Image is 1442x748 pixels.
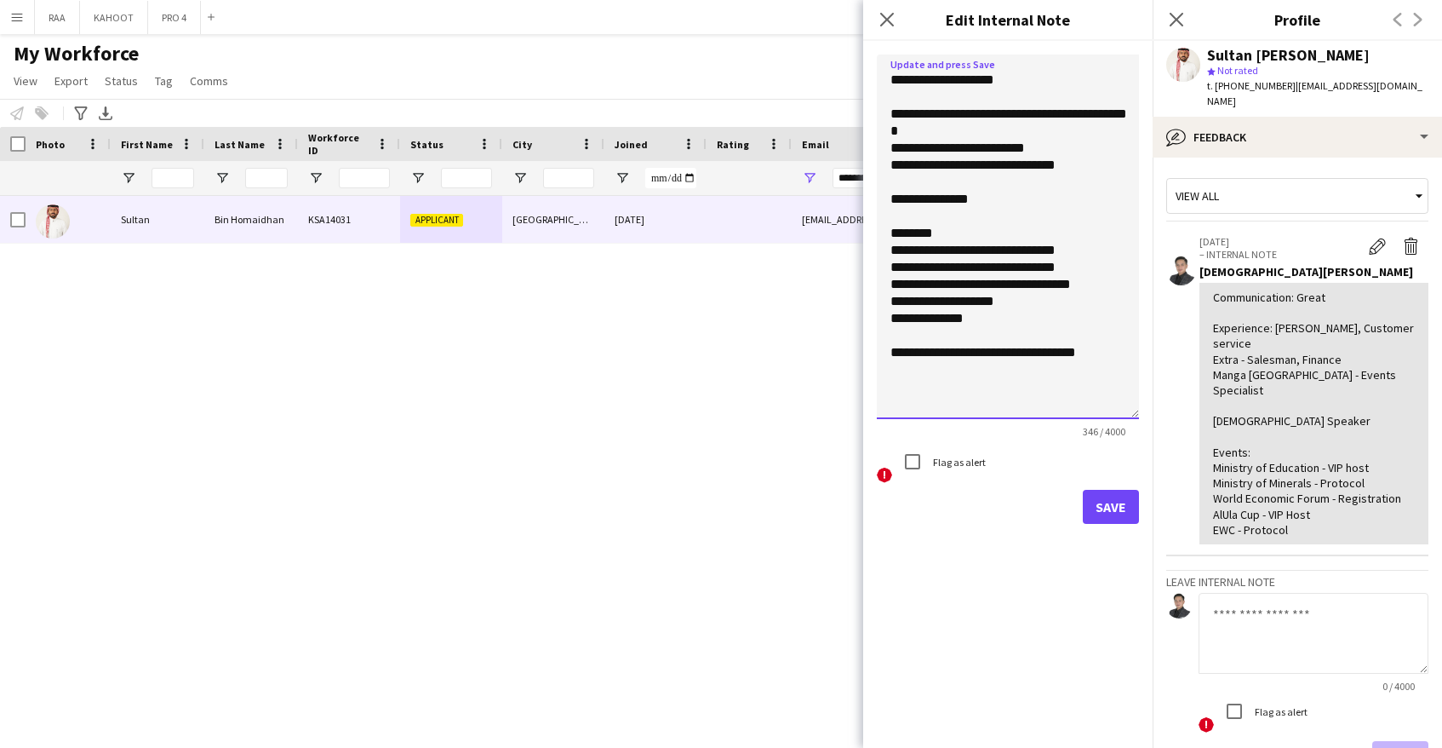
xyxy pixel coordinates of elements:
[35,1,80,34] button: RAA
[1199,264,1428,279] div: [DEMOGRAPHIC_DATA][PERSON_NAME]
[1199,248,1360,261] p: – INTERNAL NOTE
[148,1,201,34] button: PRO 4
[98,70,145,92] a: Status
[1083,490,1139,524] button: Save
[1176,188,1219,204] span: View all
[1251,705,1308,718] label: Flag as alert
[308,170,323,186] button: Open Filter Menu
[36,138,65,151] span: Photo
[245,168,288,188] input: Last Name Filter Input
[1069,425,1139,438] span: 346 / 4000
[1213,290,1415,538] div: Communication: Great Experience: [PERSON_NAME], Customer service Extra - Salesman, Finance Manga ...
[121,138,173,151] span: First Name
[54,73,88,89] span: Export
[7,70,44,92] a: View
[441,168,492,188] input: Status Filter Input
[877,468,892,483] span: !
[1207,79,1296,92] span: t. [PHONE_NUMBER]
[1153,9,1442,31] h3: Profile
[105,73,138,89] span: Status
[717,138,749,151] span: Rating
[308,131,369,157] span: Workforce ID
[410,214,463,227] span: Applicant
[863,9,1153,31] h3: Edit Internal Note
[833,168,988,188] input: Email Filter Input
[1207,48,1370,63] div: Sultan [PERSON_NAME]
[930,456,986,469] label: Flag as alert
[615,170,630,186] button: Open Filter Menu
[215,170,230,186] button: Open Filter Menu
[80,1,148,34] button: KAHOOT
[1217,64,1258,77] span: Not rated
[155,73,173,89] span: Tag
[14,73,37,89] span: View
[604,196,707,243] div: [DATE]
[121,170,136,186] button: Open Filter Menu
[190,73,228,89] span: Comms
[802,170,817,186] button: Open Filter Menu
[148,70,180,92] a: Tag
[14,41,139,66] span: My Workforce
[298,196,400,243] div: KSA14031
[215,138,265,151] span: Last Name
[502,196,604,243] div: [GEOGRAPHIC_DATA]
[1207,79,1422,107] span: | [EMAIL_ADDRESS][DOMAIN_NAME]
[645,168,696,188] input: Joined Filter Input
[410,170,426,186] button: Open Filter Menu
[71,103,91,124] app-action-btn: Advanced filters
[543,168,594,188] input: City Filter Input
[48,70,94,92] a: Export
[36,204,70,239] img: Sultan Bin Homaidhan
[1166,574,1428,590] h3: Leave internal note
[152,168,194,188] input: First Name Filter Input
[792,196,999,243] div: [EMAIL_ADDRESS][DOMAIN_NAME]
[802,138,829,151] span: Email
[204,196,298,243] div: Bin Homaidhan
[111,196,204,243] div: Sultan
[183,70,235,92] a: Comms
[1153,117,1442,158] div: Feedback
[95,103,116,124] app-action-btn: Export XLSX
[339,168,390,188] input: Workforce ID Filter Input
[1199,717,1214,733] span: !
[1369,680,1428,693] span: 0 / 4000
[615,138,648,151] span: Joined
[1199,235,1360,248] p: [DATE]
[512,170,528,186] button: Open Filter Menu
[410,138,443,151] span: Status
[512,138,532,151] span: City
